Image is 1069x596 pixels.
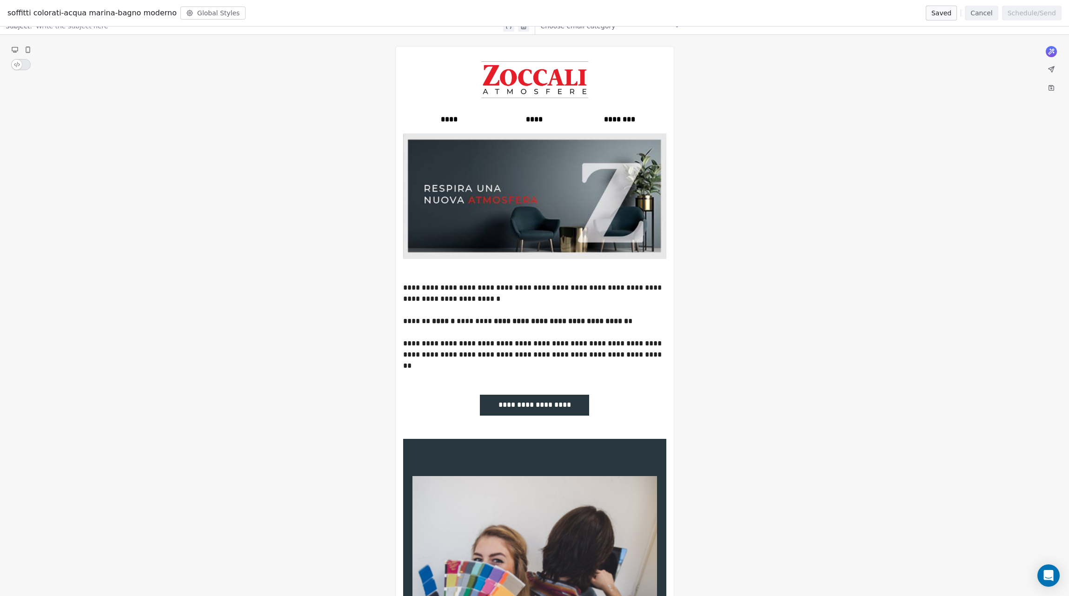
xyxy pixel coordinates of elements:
span: soffitti colorati-acqua marina-bagno moderno [7,7,177,19]
button: Cancel [965,6,998,20]
button: Saved [926,6,957,20]
span: Subject: [6,21,32,33]
button: Global Styles [180,7,246,20]
button: Schedule/Send [1002,6,1062,20]
div: Open Intercom Messenger [1037,564,1060,587]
